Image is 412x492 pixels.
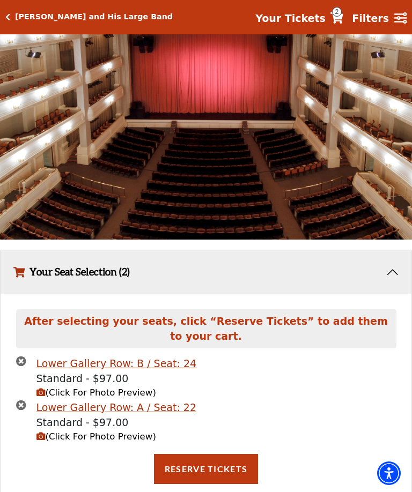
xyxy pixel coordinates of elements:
h5: [PERSON_NAME] and His Large Band [15,12,173,21]
button: times-circle [16,400,26,410]
button: (Click For Photo Preview) [36,430,156,444]
strong: Your Tickets [255,12,326,24]
a: Click here to go back to filters [5,13,10,21]
button: Reserve Tickets [154,454,258,484]
a: Filters [352,11,407,26]
a: Your Tickets [255,11,343,26]
div: Accessibility Menu [377,461,401,485]
span: 2 [332,7,342,17]
strong: Filters [352,12,389,24]
span: (Click For Photo Preview) [36,431,156,442]
button: (Click For Photo Preview) [36,386,156,400]
div: Standard - $97.00 [36,371,197,386]
div: Standard - $97.00 [36,415,197,430]
div: Lower Gallery Row: A / Seat: 22 [36,400,197,415]
span: (Click For Photo Preview) [36,387,156,398]
div: After selecting your seats, click “Reserve Tickets” to add them to your cart. [16,309,396,348]
button: times-circle [16,356,26,366]
button: Your Seat Selection (2) [1,250,411,294]
div: Lower Gallery Row: B / Seat: 24 [36,356,197,371]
